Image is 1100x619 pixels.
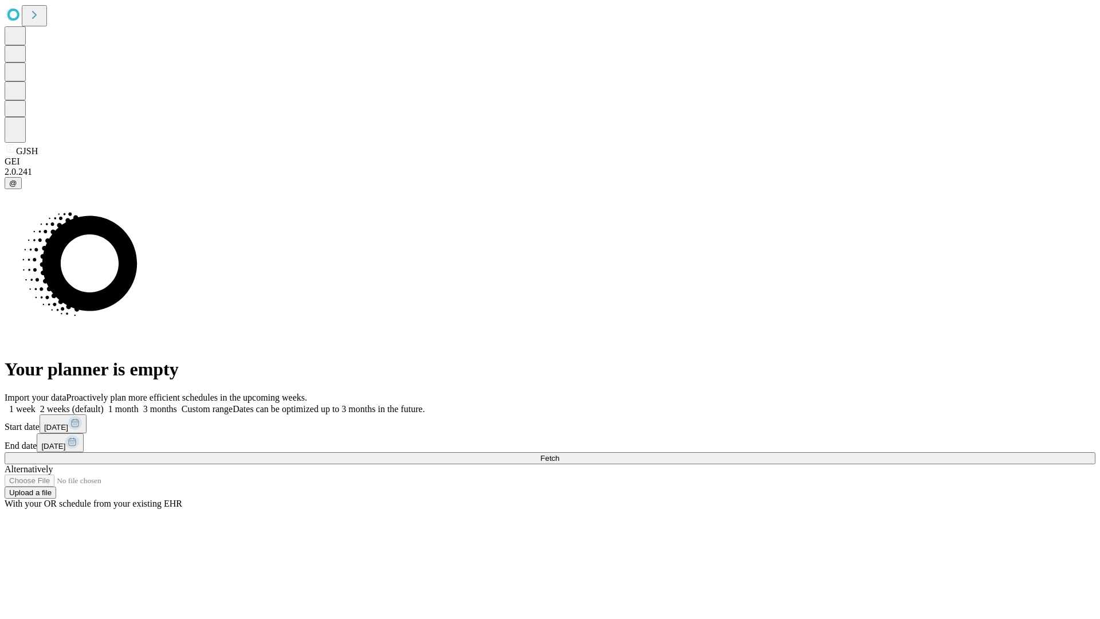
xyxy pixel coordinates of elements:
span: [DATE] [41,442,65,450]
span: Dates can be optimized up to 3 months in the future. [233,404,425,414]
button: [DATE] [40,414,87,433]
div: End date [5,433,1095,452]
button: @ [5,177,22,189]
span: Fetch [540,454,559,463]
span: Proactively plan more efficient schedules in the upcoming weeks. [66,393,307,402]
span: 1 month [108,404,139,414]
button: [DATE] [37,433,84,452]
span: GJSH [16,146,38,156]
button: Upload a file [5,487,56,499]
span: 3 months [143,404,177,414]
h1: Your planner is empty [5,359,1095,380]
span: [DATE] [44,423,68,432]
div: Start date [5,414,1095,433]
span: Alternatively [5,464,53,474]
div: 2.0.241 [5,167,1095,177]
span: Custom range [182,404,233,414]
span: With your OR schedule from your existing EHR [5,499,182,508]
span: Import your data [5,393,66,402]
div: GEI [5,156,1095,167]
button: Fetch [5,452,1095,464]
span: 1 week [9,404,36,414]
span: 2 weeks (default) [40,404,104,414]
span: @ [9,179,17,187]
